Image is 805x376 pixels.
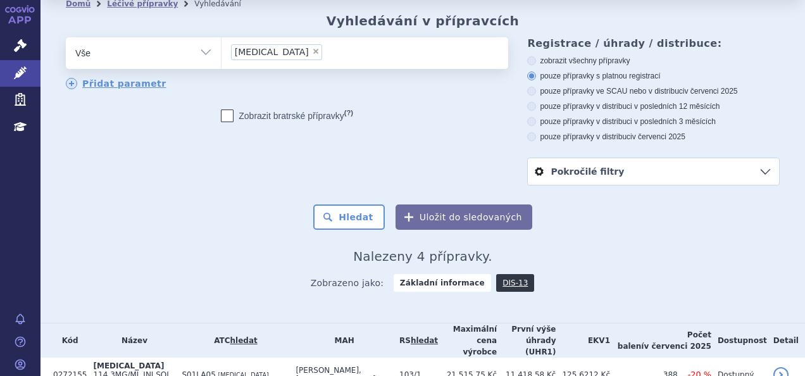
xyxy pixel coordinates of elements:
h3: Registrace / úhrady / distribuce: [527,37,780,49]
th: Název [87,323,175,358]
span: × [312,47,320,55]
th: EKV1 [556,323,610,358]
a: hledat [411,336,438,345]
th: První výše úhrady (UHR1) [497,323,556,358]
th: Počet balení [610,323,711,358]
strong: Základní informace [394,274,491,292]
label: pouze přípravky ve SCAU nebo v distribuci [527,86,780,96]
span: Zobrazeno jako: [311,274,384,292]
button: Hledat [313,204,385,230]
th: ATC [175,323,289,358]
span: [MEDICAL_DATA] [93,361,164,370]
label: Zobrazit bratrské přípravky [221,110,353,122]
label: pouze přípravky v distribuci v posledních 12 měsících [527,101,780,111]
a: hledat [230,336,258,345]
label: pouze přípravky v distribuci v posledních 3 měsících [527,116,780,127]
abbr: (?) [344,109,353,117]
label: pouze přípravky s platnou registrací [527,71,780,81]
th: RS [393,323,438,358]
label: pouze přípravky v distribuci [527,132,780,142]
a: Pokročilé filtry [528,158,779,185]
h2: Vyhledávání v přípravcích [327,13,520,28]
label: zobrazit všechny přípravky [527,56,780,66]
span: v červenci 2025 [644,342,711,351]
th: MAH [289,323,393,358]
a: DIS-13 [496,274,534,292]
th: Maximální cena výrobce [438,323,497,358]
th: Kód [47,323,87,358]
span: v červenci 2025 [632,132,685,141]
span: [MEDICAL_DATA] [235,47,309,56]
span: v červenci 2025 [684,87,737,96]
button: Uložit do sledovaných [396,204,532,230]
span: Nalezeny 4 přípravky. [353,249,492,264]
a: Přidat parametr [66,78,166,89]
th: Detail [767,323,805,358]
input: [MEDICAL_DATA] [326,44,333,60]
th: Dostupnost [711,323,767,358]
